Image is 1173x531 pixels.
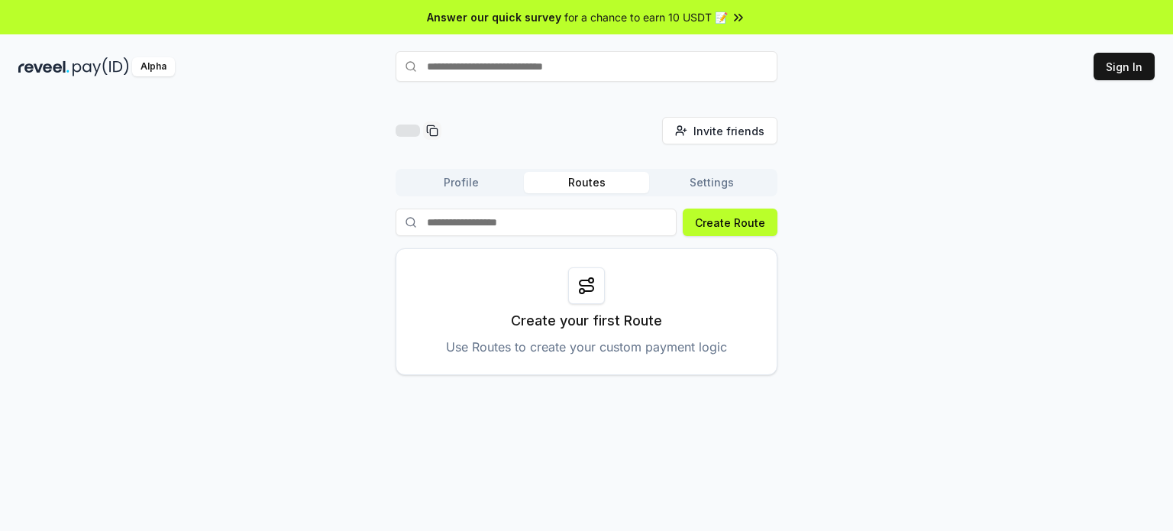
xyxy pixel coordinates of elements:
[399,172,524,193] button: Profile
[524,172,649,193] button: Routes
[662,117,777,144] button: Invite friends
[446,338,727,356] p: Use Routes to create your custom payment logic
[18,57,69,76] img: reveel_dark
[73,57,129,76] img: pay_id
[683,209,777,236] button: Create Route
[511,310,662,332] p: Create your first Route
[649,172,774,193] button: Settings
[1094,53,1155,80] button: Sign In
[427,9,561,25] span: Answer our quick survey
[693,123,764,139] span: Invite friends
[564,9,728,25] span: for a chance to earn 10 USDT 📝
[132,57,175,76] div: Alpha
